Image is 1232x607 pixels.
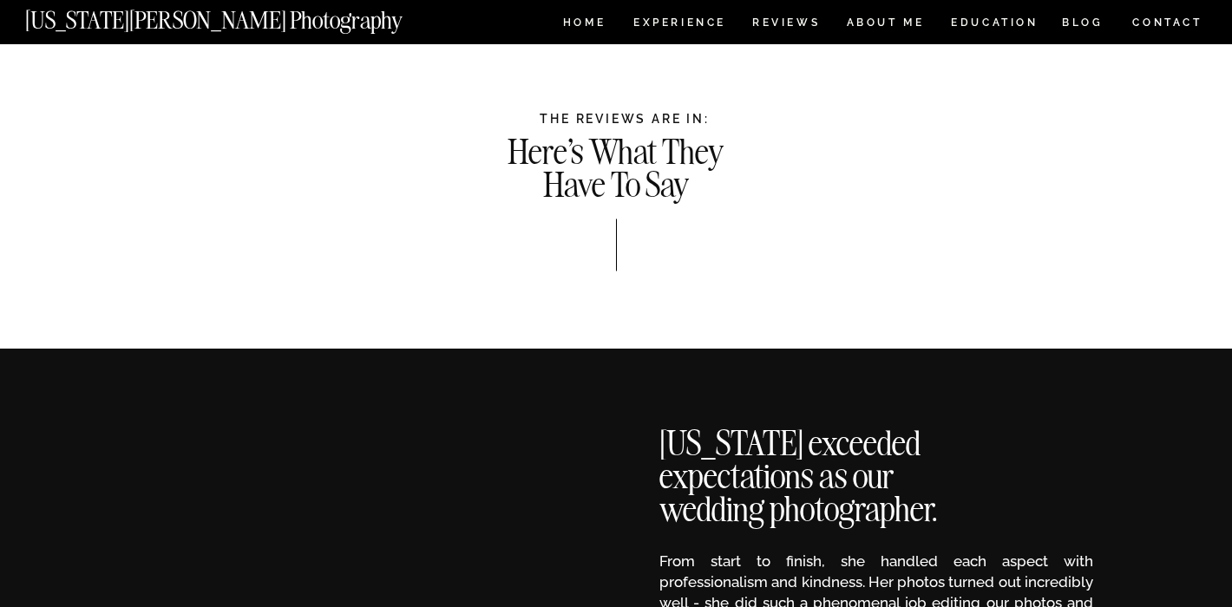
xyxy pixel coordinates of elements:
[560,17,609,32] a: HOME
[114,112,1136,126] h1: THE REVIEWS ARE IN:
[949,17,1040,32] a: EDUCATION
[659,428,986,512] h2: [US_STATE] exceeded expectations as our wedding photographer.
[1131,13,1203,32] a: CONTACT
[846,17,925,32] a: ABOUT ME
[633,17,724,32] a: Experience
[502,136,730,198] h1: Here's What They Have To Say
[1062,17,1104,32] a: BLOG
[25,9,461,23] a: [US_STATE][PERSON_NAME] Photography
[752,17,817,32] a: REVIEWS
